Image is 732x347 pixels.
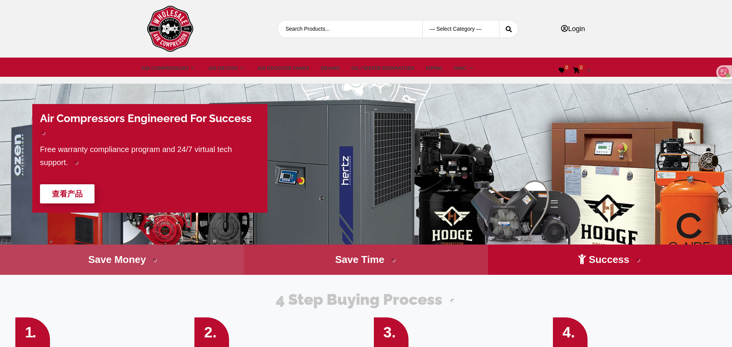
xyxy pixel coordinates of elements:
[40,144,260,169] p: Free warranty compliance program and 24/7 virtual tech support.
[561,25,585,33] a: Login
[88,254,159,265] strong: Save Money
[383,324,396,340] span: 3.
[278,20,410,38] input: Search Products...
[52,190,83,198] font: 查看产品
[563,324,575,340] span: 4.
[563,64,571,71] span: 0
[559,67,565,74] a: 0
[276,290,456,308] span: 4 Step Buying Process
[454,64,475,72] a: Misc.
[321,64,340,72] a: Drains
[40,184,95,203] a: 查看产品
[141,64,197,72] a: Air Compressors
[589,254,642,265] strong: Success
[25,324,35,340] span: 1.
[335,254,397,265] strong: Save Time
[204,324,217,340] span: 2.
[351,64,414,72] a: Oil/Water Separators
[257,64,309,72] a: Air Receiver Tanks
[578,64,585,71] span: 0
[40,112,254,139] span: Air Compressors Engineered For Success
[208,64,246,72] a: Air Dryers
[426,64,442,72] a: Piping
